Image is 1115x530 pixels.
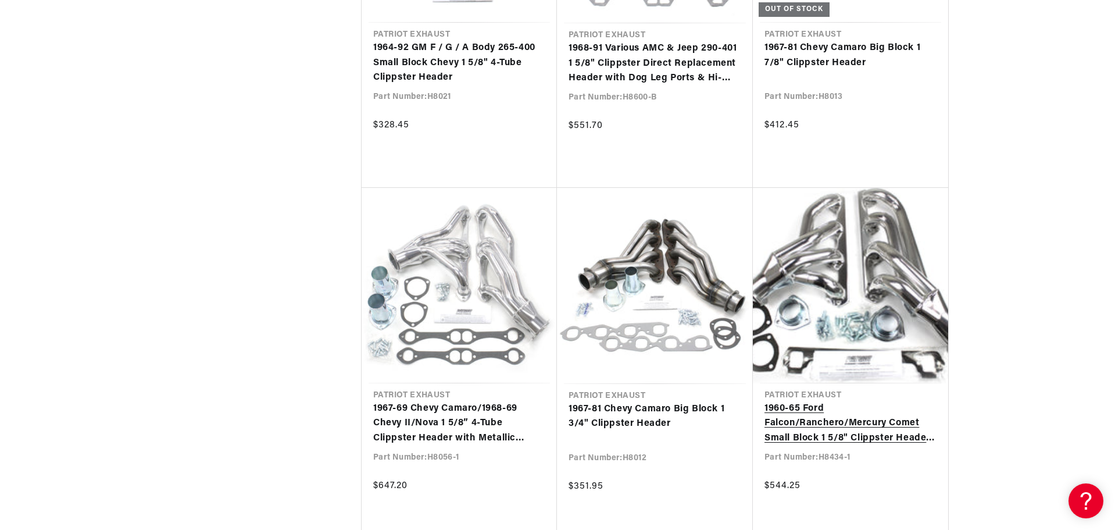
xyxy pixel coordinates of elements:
[373,41,545,86] a: 1964-92 GM F / G / A Body 265-400 Small Block Chevy 1 5/8" 4-Tube Clippster Header
[764,41,937,70] a: 1967-81 Chevy Camaro Big Block 1 7/8" Clippster Header
[764,401,937,446] a: 1960-65 Ford Falcon/Ranchero/Mercury Comet Small Block 1 5/8" Clippster Header with Metallic Cera...
[569,41,741,86] a: 1968-91 Various AMC & Jeep 290-401 1 5/8" Clippster Direct Replacement Header with Dog Leg Ports ...
[569,402,741,432] a: 1967-81 Chevy Camaro Big Block 1 3/4" Clippster Header
[373,401,545,446] a: 1967-69 Chevy Camaro/1968-69 Chevy II/Nova 1 5/8” 4-Tube Clippster Header with Metallic Ceramic C...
